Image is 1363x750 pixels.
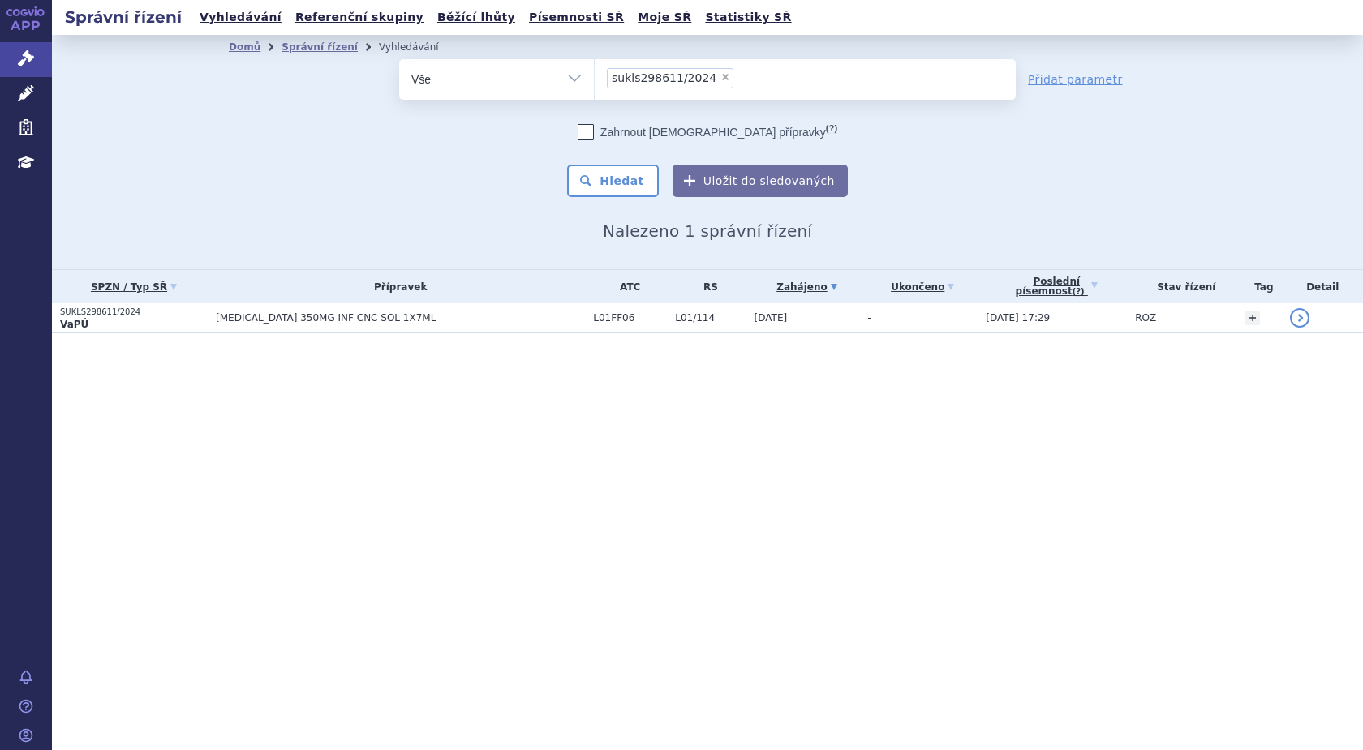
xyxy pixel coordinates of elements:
[216,312,585,324] span: [MEDICAL_DATA] 350MG INF CNC SOL 1X7ML
[379,35,460,59] li: Vyhledávání
[986,312,1050,324] span: [DATE] 17:29
[700,6,796,28] a: Statistiky SŘ
[1073,287,1085,297] abbr: (?)
[1028,71,1123,88] a: Přidat parametr
[567,165,659,197] button: Hledat
[755,276,860,298] a: Zahájeno
[738,67,747,88] input: sukls298611/2024
[282,41,358,53] a: Správní řízení
[60,276,208,298] a: SPZN / Typ SŘ
[986,270,1127,303] a: Poslednípísemnost(?)
[675,312,746,324] span: L01/114
[208,270,585,303] th: Přípravek
[673,165,848,197] button: Uložit do sledovaných
[229,41,260,53] a: Domů
[633,6,696,28] a: Moje SŘ
[60,306,208,318] p: SUKLS298611/2024
[1290,308,1309,328] a: detail
[593,312,667,324] span: L01FF06
[1282,270,1363,303] th: Detail
[432,6,520,28] a: Běžící lhůty
[720,72,730,82] span: ×
[60,319,88,330] strong: VaPÚ
[867,276,978,298] a: Ukončeno
[603,221,812,241] span: Nalezeno 1 správní řízení
[667,270,746,303] th: RS
[524,6,629,28] a: Písemnosti SŘ
[585,270,667,303] th: ATC
[52,6,195,28] h2: Správní řízení
[755,312,788,324] span: [DATE]
[290,6,428,28] a: Referenční skupiny
[578,124,837,140] label: Zahrnout [DEMOGRAPHIC_DATA] přípravky
[1127,270,1237,303] th: Stav řízení
[1135,312,1156,324] span: ROZ
[1237,270,1282,303] th: Tag
[867,312,871,324] span: -
[826,123,837,134] abbr: (?)
[612,72,716,84] span: sukls298611/2024
[195,6,286,28] a: Vyhledávání
[1245,311,1260,325] a: +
